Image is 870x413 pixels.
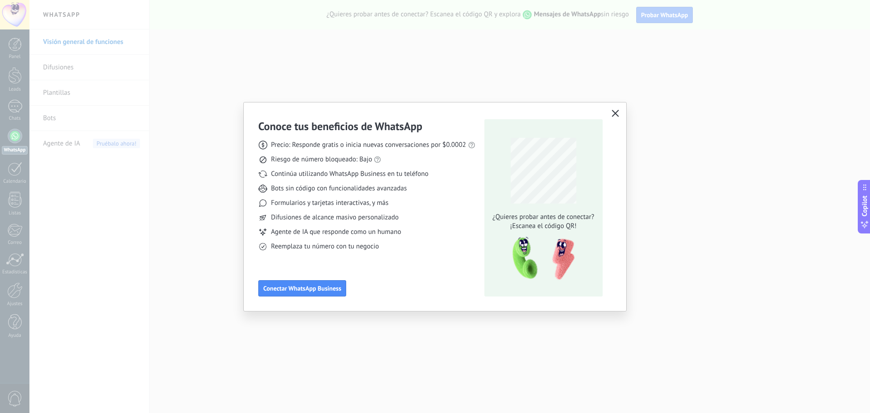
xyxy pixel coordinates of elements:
[490,222,597,231] span: ¡Escanea el código QR!
[490,213,597,222] span: ¿Quieres probar antes de conectar?
[271,199,388,208] span: Formularios y tarjetas interactivas, y más
[505,234,576,283] img: qr-pic-1x.png
[271,213,399,222] span: Difusiones de alcance masivo personalizado
[258,119,422,133] h3: Conoce tus beneficios de WhatsApp
[263,285,341,292] span: Conectar WhatsApp Business
[271,228,401,237] span: Agente de IA que responde como un humano
[271,242,379,251] span: Reemplaza tu número con tu negocio
[271,170,428,179] span: Continúa utilizando WhatsApp Business en tu teléfono
[271,155,372,164] span: Riesgo de número bloqueado: Bajo
[271,141,466,150] span: Precio: Responde gratis o inicia nuevas conversaciones por $0.0002
[258,280,346,296] button: Conectar WhatsApp Business
[860,195,869,216] span: Copilot
[271,184,407,193] span: Bots sin código con funcionalidades avanzadas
